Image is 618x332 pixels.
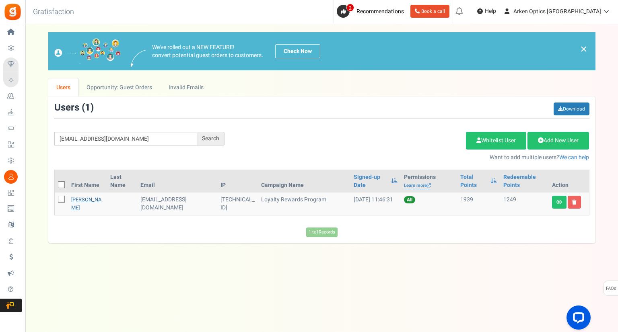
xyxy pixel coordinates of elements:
[24,4,83,20] h3: Gratisfaction
[161,78,212,96] a: Invalid Emails
[354,173,387,189] a: Signed-up Date
[401,170,457,193] th: Permissions
[337,5,407,18] a: 2 Recommendations
[258,170,350,193] th: Campaign Name
[404,182,431,189] a: Learn more
[152,43,263,59] p: We've rolled out a NEW FEATURE! convert potential guest orders to customers.
[258,193,350,215] td: Loyalty Rewards Program
[54,38,121,64] img: images
[131,50,146,67] img: images
[556,200,562,205] i: View details
[549,170,589,193] th: Action
[107,170,137,193] th: Last Name
[54,102,94,113] h3: Users ( )
[356,7,404,16] span: Recommendations
[404,196,415,203] span: All
[513,7,601,16] span: Arken Optics [GEOGRAPHIC_DATA]
[466,132,526,150] a: Whitelist User
[580,44,587,54] a: ×
[85,100,91,115] span: 1
[275,44,320,58] a: Check Now
[559,153,589,162] a: We can help
[527,132,589,150] a: Add New User
[554,102,589,115] a: Download
[48,78,79,96] a: Users
[197,132,225,146] div: Search
[71,196,102,211] a: [PERSON_NAME]
[68,170,107,193] th: First Name
[350,193,401,215] td: [DATE] 11:46:31
[457,193,500,215] td: 1939
[460,173,486,189] a: Total Points
[4,3,22,21] img: Gratisfaction
[137,170,218,193] th: Email
[237,154,589,162] p: Want to add multiple users?
[78,78,160,96] a: Opportunity: Guest Orders
[500,193,548,215] td: 1249
[572,200,577,205] i: Delete user
[606,281,616,296] span: FAQs
[137,193,218,215] td: [EMAIL_ADDRESS][DOMAIN_NAME]
[503,173,545,189] a: Redeemable Points
[217,193,258,215] td: [TECHNICAL_ID]
[483,7,496,15] span: Help
[474,5,499,18] a: Help
[346,4,354,12] span: 2
[217,170,258,193] th: IP
[410,5,449,18] a: Book a call
[54,132,197,146] input: Search by email or name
